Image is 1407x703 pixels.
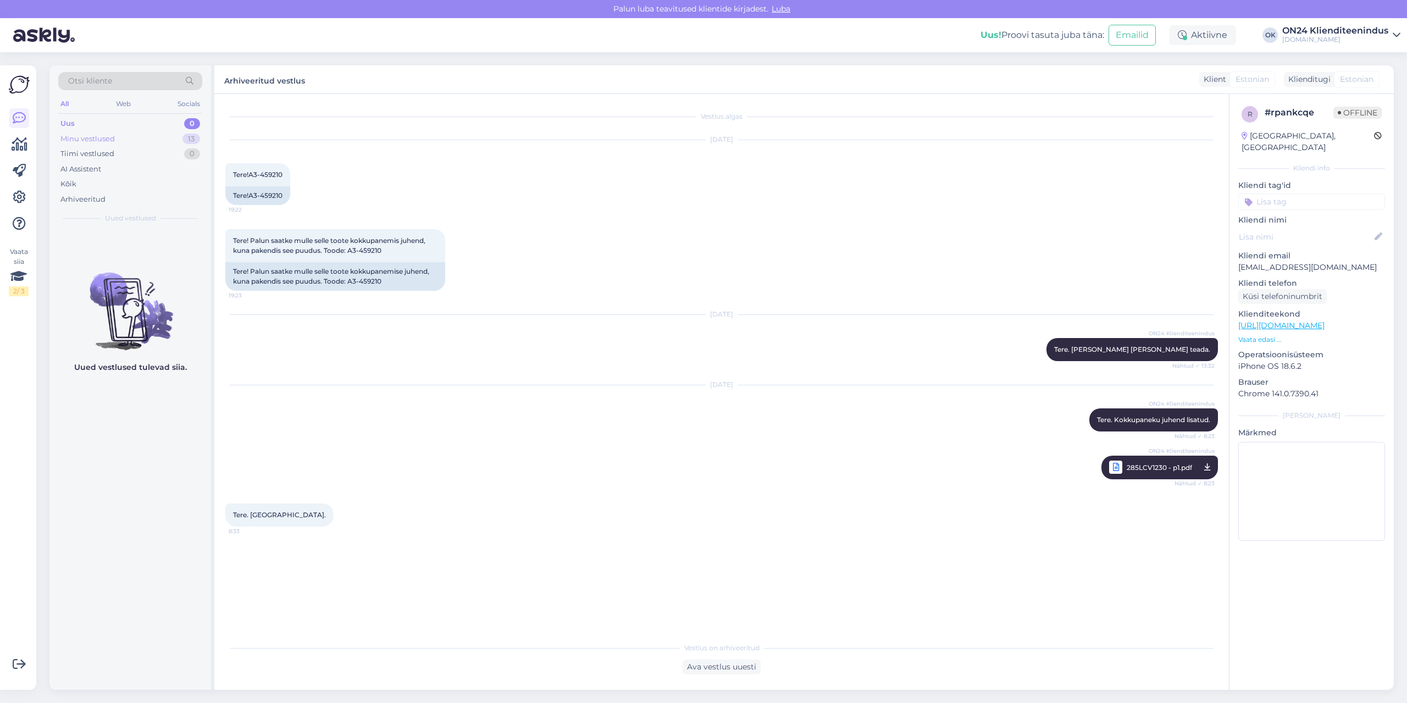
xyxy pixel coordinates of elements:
span: Estonian [1340,74,1373,85]
p: Operatsioonisüsteem [1238,349,1385,361]
div: Vaata siia [9,247,29,296]
p: Kliendi tag'id [1238,180,1385,191]
div: [DATE] [225,380,1218,390]
p: Klienditeekond [1238,308,1385,320]
span: Tere. Kokkupaneku juhend lisatud. [1097,416,1210,424]
label: Arhiveeritud vestlus [224,72,305,87]
span: Tere. [PERSON_NAME] [PERSON_NAME] teada. [1054,345,1210,353]
div: Klienditugi [1284,74,1331,85]
div: Minu vestlused [60,134,115,145]
div: Tere! Palun saatke mulle selle toote kokkupanemise juhend, kuna pakendis see puudus. Toode: A3-45... [225,262,445,291]
div: [PERSON_NAME] [1238,411,1385,420]
p: Kliendi nimi [1238,214,1385,226]
div: Vestlus algas [225,112,1218,121]
img: Askly Logo [9,74,30,95]
span: Nähtud ✓ 13:32 [1172,362,1215,370]
p: iPhone OS 18.6.2 [1238,361,1385,372]
div: AI Assistent [60,164,101,175]
div: Web [114,97,133,111]
div: Uus [60,118,75,129]
span: r [1248,110,1253,118]
p: Brauser [1238,377,1385,388]
span: Uued vestlused [105,213,156,223]
a: ON24 Klienditeenindus285LCV1230 - p1.pdfNähtud ✓ 8:23 [1101,456,1218,479]
span: 19:22 [229,206,270,214]
b: Uus! [981,30,1001,40]
span: Estonian [1236,74,1269,85]
span: Nähtud ✓ 8:23 [1173,477,1215,490]
div: Tiimi vestlused [60,148,114,159]
span: Tere!A3-459210 [233,170,282,179]
div: 0 [184,148,200,159]
div: Klient [1199,74,1226,85]
span: ON24 Klienditeenindus [1149,447,1215,455]
div: Proovi tasuta juba täna: [981,29,1104,42]
p: Kliendi email [1238,250,1385,262]
span: Vestlus on arhiveeritud [684,643,760,653]
div: 2 / 3 [9,286,29,296]
input: Lisa tag [1238,193,1385,210]
div: Tere!A3-459210 [225,186,290,205]
img: No chats [49,253,211,352]
button: Emailid [1109,25,1156,46]
div: 0 [184,118,200,129]
input: Lisa nimi [1239,231,1372,243]
p: Uued vestlused tulevad siia. [74,362,187,373]
p: [EMAIL_ADDRESS][DOMAIN_NAME] [1238,262,1385,273]
div: [GEOGRAPHIC_DATA], [GEOGRAPHIC_DATA] [1242,130,1374,153]
span: 285LCV1230 - p1.pdf [1127,461,1192,474]
p: Kliendi telefon [1238,278,1385,289]
p: Vaata edasi ... [1238,335,1385,345]
div: ON24 Klienditeenindus [1282,26,1388,35]
span: Otsi kliente [68,75,112,87]
span: 8:33 [229,527,270,535]
div: OK [1262,27,1278,43]
span: ON24 Klienditeenindus [1149,400,1215,408]
div: 13 [182,134,200,145]
span: Tere! Palun saatke mulle selle toote kokkupanemis juhend, kuna pakendis see puudus. Toode: A3-459210 [233,236,427,254]
div: Arhiveeritud [60,194,106,205]
span: ON24 Klienditeenindus [1149,329,1215,337]
span: Offline [1333,107,1382,119]
div: [DOMAIN_NAME] [1282,35,1388,44]
span: Nähtud ✓ 8:23 [1173,432,1215,440]
div: [DATE] [225,135,1218,145]
p: Märkmed [1238,427,1385,439]
div: Kõik [60,179,76,190]
div: Ava vestlus uuesti [683,660,761,674]
a: [URL][DOMAIN_NAME] [1238,320,1325,330]
div: All [58,97,71,111]
a: ON24 Klienditeenindus[DOMAIN_NAME] [1282,26,1400,44]
div: Socials [175,97,202,111]
p: Chrome 141.0.7390.41 [1238,388,1385,400]
div: # rpankcqe [1265,106,1333,119]
span: Tere. [GEOGRAPHIC_DATA]. [233,511,326,519]
div: Kliendi info [1238,163,1385,173]
div: [DATE] [225,309,1218,319]
div: Aktiivne [1169,25,1236,45]
span: Luba [768,4,794,14]
div: Küsi telefoninumbrit [1238,289,1327,304]
span: 19:23 [229,291,270,300]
